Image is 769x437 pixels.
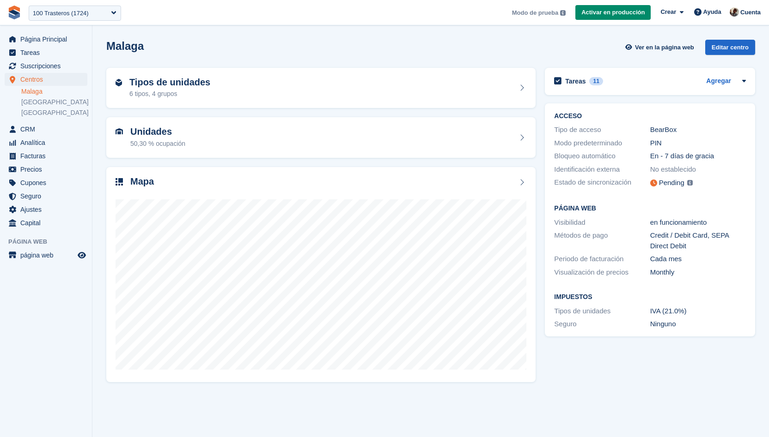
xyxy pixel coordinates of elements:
h2: Malaga [106,40,144,52]
a: [GEOGRAPHIC_DATA] [21,98,87,107]
a: Ver en la página web [624,40,698,55]
div: Ninguno [650,319,746,329]
div: Visualización de precios [554,267,650,278]
a: menu [5,123,87,136]
div: Pending [659,178,684,188]
span: Ajustes [20,203,76,216]
div: Visibilidad [554,217,650,228]
span: Modo de prueba [512,8,558,18]
div: Periodo de facturación [554,254,650,264]
a: Unidades 50,30 % ocupación [106,117,536,158]
span: Tareas [20,46,76,59]
div: Estado de sincronización [554,177,650,189]
a: [GEOGRAPHIC_DATA] [21,108,87,117]
h2: Impuestos [554,293,746,301]
a: menu [5,46,87,59]
div: BearBox [650,125,746,135]
div: Bloqueo automático [554,151,650,162]
span: Analítica [20,136,76,149]
a: menu [5,60,87,72]
div: Tipos de unidades [554,306,650,317]
span: CRM [20,123,76,136]
a: menú [5,249,87,262]
h2: Tipos de unidades [129,77,210,88]
a: Tipos de unidades 6 tipos, 4 grupos [106,68,536,108]
a: Mapa [106,167,536,383]
span: Cuenta [740,8,761,17]
div: PIN [650,138,746,149]
a: menu [5,33,87,46]
span: Centros [20,73,76,86]
div: Cada mes [650,254,746,264]
div: Métodos de pago [554,230,650,251]
a: menu [5,216,87,229]
a: Activar en producción [575,5,651,20]
img: map-icn-33ee37083ee616e46c38cad1a60f524a97daa1e2b2c8c0bc3eb3415660979fc1.svg [116,178,123,186]
span: Crear [660,7,676,17]
div: en funcionamiento [650,217,746,228]
span: Cupones [20,176,76,189]
div: Credit / Debit Card, SEPA Direct Debit [650,230,746,251]
div: En - 7 días de gracia [650,151,746,162]
img: unit-type-icn-2b2737a686de81e16bb02015468b77c625bbabd49415b5ef34ead5e3b44a266d.svg [116,79,122,86]
span: página web [20,249,76,262]
a: menu [5,73,87,86]
img: unit-icn-7be61d7bf1b0ce9d3e12c5938cc71ed9869f7b940bace4675aadf7bd6d80202e.svg [116,128,123,135]
div: Monthly [650,267,746,278]
span: Ver en la página web [635,43,694,52]
div: Identificación externa [554,164,650,175]
img: icon-info-grey-7440780725fd019a000dd9b08b2336e03edf1995a4989e88bcd33f0948082b44.svg [560,10,566,16]
span: Seguro [20,190,76,203]
a: Vista previa de la tienda [76,250,87,261]
a: menu [5,190,87,203]
img: icon-info-grey-7440780725fd019a000dd9b08b2336e03edf1995a4989e88bcd33f0948082b44.svg [687,180,693,186]
a: Editar centro [705,40,755,59]
a: menu [5,203,87,216]
div: 100 Trasteros (1724) [33,9,89,18]
div: Editar centro [705,40,755,55]
h2: Mapa [130,176,154,187]
h2: Unidades [130,126,185,137]
a: menu [5,163,87,176]
img: Patrick Blanc [730,7,739,17]
span: Activar en producción [581,8,645,17]
div: 50,30 % ocupación [130,139,185,149]
a: menu [5,136,87,149]
span: Capital [20,216,76,229]
div: Tipo de acceso [554,125,650,135]
div: 11 [589,77,603,85]
span: Página web [8,237,92,246]
span: Suscripciones [20,60,76,72]
span: Página Principal [20,33,76,46]
a: Agregar [706,76,731,87]
span: Facturas [20,150,76,162]
h2: Página web [554,205,746,212]
h2: ACCESO [554,113,746,120]
img: stora-icon-8386f47178a22dfd0bd8f6a31ec36ba5ce8667c1dd55bd0f319d3a0aa187defe.svg [7,6,21,19]
a: menu [5,150,87,162]
div: 6 tipos, 4 grupos [129,89,210,99]
div: Modo predeterminado [554,138,650,149]
div: IVA (21.0%) [650,306,746,317]
span: Precios [20,163,76,176]
div: No establecido [650,164,746,175]
span: Ayuda [703,7,721,17]
a: Malaga [21,87,87,96]
a: menu [5,176,87,189]
div: Seguro [554,319,650,329]
h2: Tareas [565,77,586,85]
